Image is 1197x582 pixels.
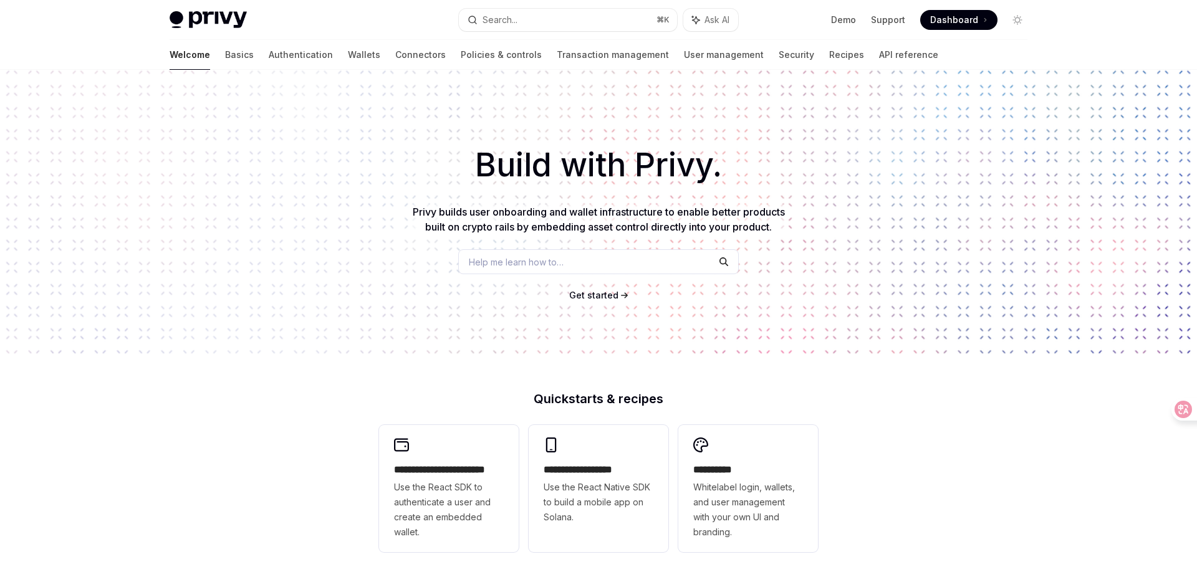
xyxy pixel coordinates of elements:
[930,14,978,26] span: Dashboard
[395,40,446,70] a: Connectors
[225,40,254,70] a: Basics
[170,40,210,70] a: Welcome
[693,480,803,540] span: Whitelabel login, wallets, and user management with your own UI and branding.
[879,40,938,70] a: API reference
[569,290,618,300] span: Get started
[678,425,818,552] a: **** *****Whitelabel login, wallets, and user management with your own UI and branding.
[1007,10,1027,30] button: Toggle dark mode
[831,14,856,26] a: Demo
[920,10,997,30] a: Dashboard
[569,289,618,302] a: Get started
[684,40,764,70] a: User management
[379,393,818,405] h2: Quickstarts & recipes
[394,480,504,540] span: Use the React SDK to authenticate a user and create an embedded wallet.
[656,15,670,25] span: ⌘ K
[704,14,729,26] span: Ask AI
[779,40,814,70] a: Security
[529,425,668,552] a: **** **** **** ***Use the React Native SDK to build a mobile app on Solana.
[829,40,864,70] a: Recipes
[459,9,677,31] button: Search...⌘K
[557,40,669,70] a: Transaction management
[469,255,564,269] span: Help me learn how to…
[20,141,1177,189] h1: Build with Privy.
[170,11,247,29] img: light logo
[461,40,542,70] a: Policies & controls
[348,40,380,70] a: Wallets
[413,206,785,233] span: Privy builds user onboarding and wallet infrastructure to enable better products built on crypto ...
[683,9,738,31] button: Ask AI
[544,480,653,525] span: Use the React Native SDK to build a mobile app on Solana.
[269,40,333,70] a: Authentication
[483,12,517,27] div: Search...
[871,14,905,26] a: Support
